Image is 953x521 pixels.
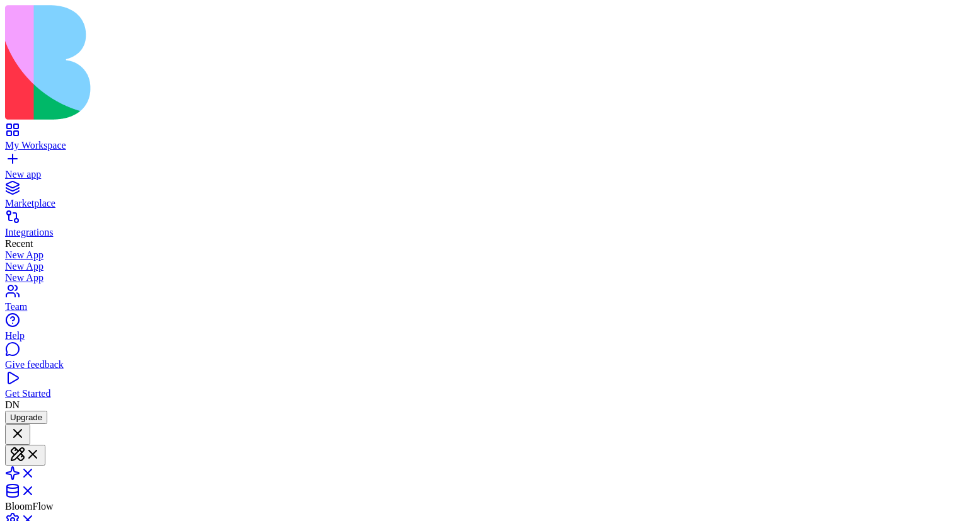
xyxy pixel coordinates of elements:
div: My Workspace [5,140,948,151]
a: Marketplace [5,186,948,209]
a: New App [5,261,948,272]
a: My Workspace [5,129,948,151]
button: Upgrade [5,411,47,424]
img: logo [5,5,512,120]
span: Recent [5,238,33,249]
span: BloomFlow [5,501,53,512]
a: New App [5,249,948,261]
a: Upgrade [5,411,47,422]
a: Integrations [5,215,948,238]
a: Give feedback [5,348,948,370]
div: Marketplace [5,198,948,209]
span: DN [5,399,20,410]
a: Team [5,290,948,312]
div: New app [5,169,948,180]
a: New App [5,272,948,283]
div: Get Started [5,388,948,399]
a: Get Started [5,377,948,399]
div: Integrations [5,227,948,238]
div: Help [5,330,948,341]
div: Team [5,301,948,312]
div: Give feedback [5,359,948,370]
a: New app [5,157,948,180]
a: Help [5,319,948,341]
